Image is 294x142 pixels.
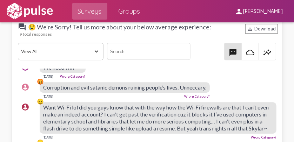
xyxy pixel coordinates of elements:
button: [PERSON_NAME] [229,5,288,17]
a: Wrong Category? [60,74,86,78]
input: Search [107,43,191,60]
mat-icon: Download [247,26,253,31]
div: 😡 [37,78,44,85]
div: 9 total responses [20,31,278,37]
div: Download [245,24,278,34]
mat-icon: cloud_queue [246,48,254,57]
a: Groups [113,3,146,20]
a: Wrong Category? [251,135,276,139]
span: Groups [119,5,140,17]
mat-icon: account_circle [21,103,29,111]
mat-icon: textsms [229,48,237,57]
mat-icon: person [235,7,243,16]
mat-icon: account_circle [21,83,29,91]
a: Surveys [72,3,107,20]
div: [DATE] [42,94,53,98]
div: [DATE] [42,135,53,139]
span: Want Wi-Fi lol did you guys know that with the way how the Wi-Fi firewalls are that I can’t even ... [43,104,269,132]
div: [DATE] [42,74,53,78]
span: [PERSON_NAME] [243,8,283,15]
a: Wrong Category? [184,94,210,98]
mat-icon: question_answer [18,23,26,31]
img: white-logo.svg [6,2,54,20]
div: 😖 [37,98,44,105]
span: Corruption and evil satanic demons ruining people’s lives. Unneccary. [43,84,206,91]
span: 😢 We're Sorry! Tell us more about your below average experience: [18,23,211,31]
span: Surveys [78,5,102,17]
mat-icon: insights [263,48,272,57]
